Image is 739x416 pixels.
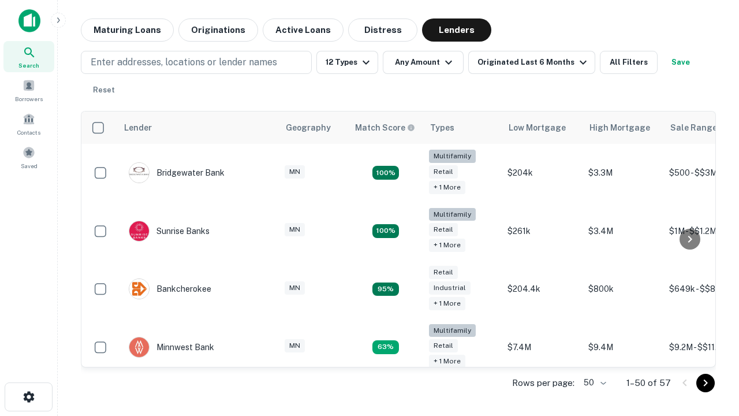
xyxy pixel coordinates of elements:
button: Active Loans [263,18,344,42]
button: Save your search to get updates of matches that match your search criteria. [662,51,699,74]
span: Contacts [17,128,40,137]
div: Multifamily [429,208,476,221]
div: Minnwest Bank [129,337,214,358]
th: Low Mortgage [502,112,583,144]
button: Go to next page [696,374,715,392]
div: + 1 more [429,181,465,194]
td: $3.3M [583,144,663,202]
p: 1–50 of 57 [626,376,671,390]
div: + 1 more [429,297,465,310]
div: + 1 more [429,355,465,368]
div: Multifamily [429,150,476,163]
button: Any Amount [383,51,464,74]
th: Geography [279,112,348,144]
td: $800k [583,260,663,318]
div: + 1 more [429,239,465,252]
div: High Mortgage [589,121,650,135]
th: Capitalize uses an advanced AI algorithm to match your search with the best lender. The match sco... [348,112,423,144]
div: Retail [429,339,458,352]
img: picture [129,221,149,241]
button: Reset [85,79,122,102]
button: Originated Last 6 Months [468,51,595,74]
button: Enter addresses, locations or lender names [81,51,312,74]
td: $7.4M [502,318,583,377]
td: $204k [502,144,583,202]
div: Retail [429,266,458,279]
td: $204.4k [502,260,583,318]
img: picture [129,163,149,183]
div: Originated Last 6 Months [477,55,590,69]
button: Maturing Loans [81,18,174,42]
div: Capitalize uses an advanced AI algorithm to match your search with the best lender. The match sco... [355,121,415,134]
div: Low Mortgage [509,121,566,135]
div: Matching Properties: 9, hasApolloMatch: undefined [372,283,399,296]
div: Bridgewater Bank [129,162,225,183]
div: Types [430,121,454,135]
div: Multifamily [429,324,476,337]
img: picture [129,279,149,299]
button: Originations [178,18,258,42]
div: Retail [429,165,458,179]
td: $9.4M [583,318,663,377]
td: $3.4M [583,202,663,261]
th: High Mortgage [583,112,663,144]
th: Lender [117,112,279,144]
span: Borrowers [15,94,43,103]
span: Saved [21,161,38,170]
div: MN [285,223,305,236]
td: $261k [502,202,583,261]
button: Lenders [422,18,491,42]
img: capitalize-icon.png [18,9,40,32]
div: Geography [286,121,331,135]
span: Search [18,61,39,70]
div: 50 [579,374,608,391]
div: MN [285,281,305,295]
div: Matching Properties: 17, hasApolloMatch: undefined [372,166,399,180]
a: Contacts [3,108,54,139]
a: Search [3,41,54,72]
p: Enter addresses, locations or lender names [91,55,277,69]
div: Sale Range [670,121,717,135]
h6: Match Score [355,121,413,134]
div: Industrial [429,281,471,295]
iframe: Chat Widget [681,287,739,342]
div: Matching Properties: 6, hasApolloMatch: undefined [372,340,399,354]
a: Borrowers [3,75,54,106]
div: MN [285,339,305,352]
p: Rows per page: [512,376,574,390]
div: Retail [429,223,458,236]
div: Matching Properties: 11, hasApolloMatch: undefined [372,224,399,238]
a: Saved [3,142,54,173]
div: Sunrise Banks [129,221,210,242]
div: Lender [124,121,152,135]
th: Types [423,112,502,144]
button: Distress [348,18,417,42]
div: Bankcherokee [129,278,211,299]
img: picture [129,337,149,357]
button: 12 Types [316,51,378,74]
div: MN [285,165,305,179]
button: All Filters [600,51,658,74]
